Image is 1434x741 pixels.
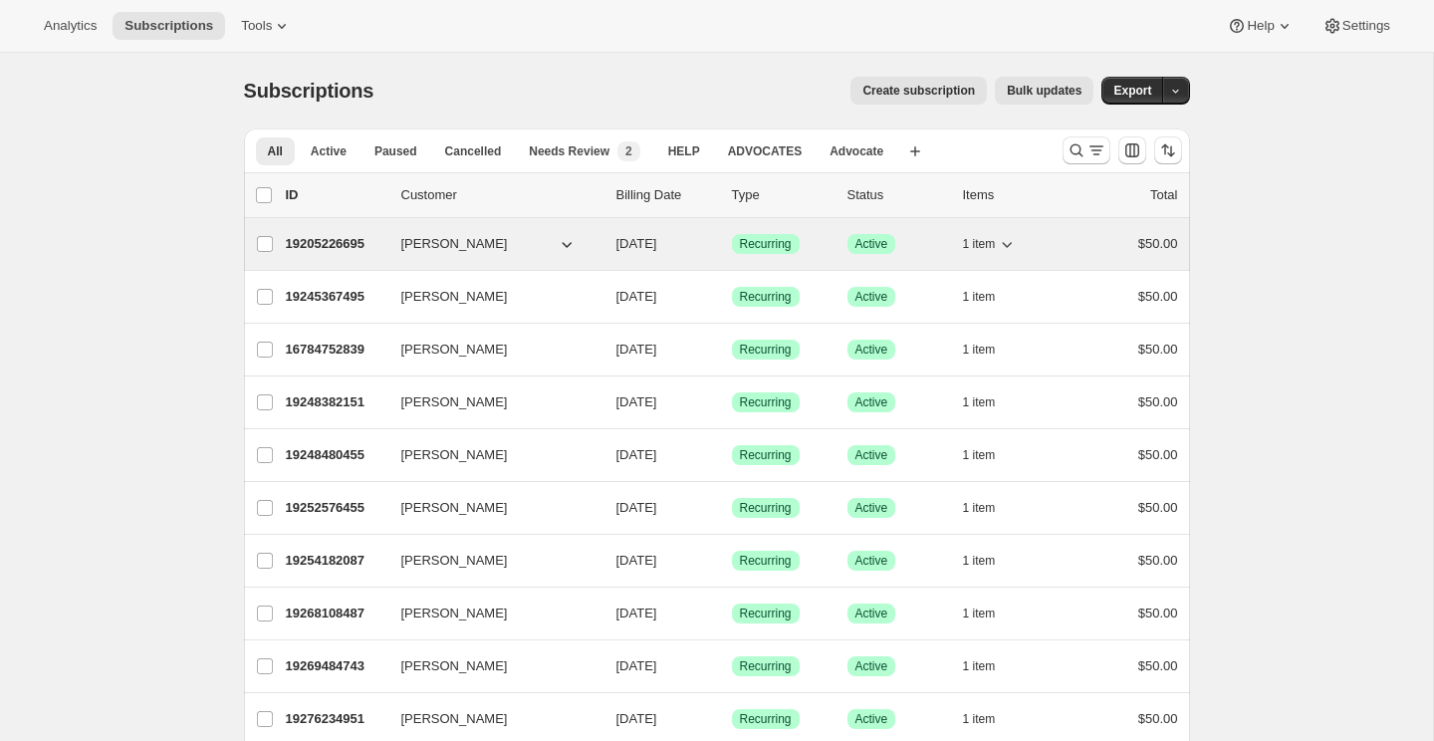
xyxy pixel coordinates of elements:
[124,18,213,34] span: Subscriptions
[616,185,716,205] p: Billing Date
[616,500,657,515] span: [DATE]
[855,711,888,727] span: Active
[616,658,657,673] span: [DATE]
[855,500,888,516] span: Active
[1118,136,1146,164] button: Customize table column order and visibility
[1007,83,1081,99] span: Bulk updates
[286,234,385,254] p: 19205226695
[963,388,1018,416] button: 1 item
[389,281,589,313] button: [PERSON_NAME]
[389,439,589,471] button: [PERSON_NAME]
[286,185,385,205] p: ID
[963,658,996,674] span: 1 item
[311,143,347,159] span: Active
[616,289,657,304] span: [DATE]
[1150,185,1177,205] p: Total
[963,606,996,621] span: 1 item
[286,287,385,307] p: 19245367495
[389,492,589,524] button: [PERSON_NAME]
[855,236,888,252] span: Active
[616,447,657,462] span: [DATE]
[1138,394,1178,409] span: $50.00
[229,12,304,40] button: Tools
[286,600,1178,627] div: 19268108487[PERSON_NAME][DATE]SuccessRecurringSuccessActive1 item$50.00
[963,185,1063,205] div: Items
[740,500,792,516] span: Recurring
[740,289,792,305] span: Recurring
[1138,289,1178,304] span: $50.00
[1113,83,1151,99] span: Export
[732,185,832,205] div: Type
[740,447,792,463] span: Recurring
[1154,136,1182,164] button: Sort the results
[899,137,931,165] button: Create new view
[668,143,700,159] span: HELP
[616,606,657,620] span: [DATE]
[963,447,996,463] span: 1 item
[401,551,508,571] span: [PERSON_NAME]
[286,656,385,676] p: 19269484743
[740,658,792,674] span: Recurring
[286,441,1178,469] div: 19248480455[PERSON_NAME][DATE]SuccessRecurringSuccessActive1 item$50.00
[32,12,109,40] button: Analytics
[963,494,1018,522] button: 1 item
[286,283,1178,311] div: 19245367495[PERSON_NAME][DATE]SuccessRecurringSuccessActive1 item$50.00
[401,340,508,360] span: [PERSON_NAME]
[389,650,589,682] button: [PERSON_NAME]
[728,143,802,159] span: ADVOCATES
[374,143,417,159] span: Paused
[963,394,996,410] span: 1 item
[389,598,589,629] button: [PERSON_NAME]
[625,143,632,159] span: 2
[830,143,883,159] span: Advocate
[1101,77,1163,105] button: Export
[286,604,385,623] p: 19268108487
[1138,447,1178,462] span: $50.00
[850,77,987,105] button: Create subscription
[1138,342,1178,357] span: $50.00
[286,230,1178,258] div: 19205226695[PERSON_NAME][DATE]SuccessRecurringSuccessActive1 item$50.00
[855,394,888,410] span: Active
[616,711,657,726] span: [DATE]
[963,441,1018,469] button: 1 item
[286,494,1178,522] div: 19252576455[PERSON_NAME][DATE]SuccessRecurringSuccessActive1 item$50.00
[401,234,508,254] span: [PERSON_NAME]
[286,445,385,465] p: 19248480455
[855,658,888,674] span: Active
[286,551,385,571] p: 19254182087
[995,77,1093,105] button: Bulk updates
[1138,606,1178,620] span: $50.00
[244,80,374,102] span: Subscriptions
[44,18,97,34] span: Analytics
[963,236,996,252] span: 1 item
[286,652,1178,680] div: 19269484743[PERSON_NAME][DATE]SuccessRecurringSuccessActive1 item$50.00
[401,185,600,205] p: Customer
[268,143,283,159] span: All
[401,287,508,307] span: [PERSON_NAME]
[1063,136,1110,164] button: Search and filter results
[1247,18,1274,34] span: Help
[963,705,1018,733] button: 1 item
[389,228,589,260] button: [PERSON_NAME]
[963,230,1018,258] button: 1 item
[1311,12,1402,40] button: Settings
[389,545,589,577] button: [PERSON_NAME]
[286,709,385,729] p: 19276234951
[963,500,996,516] span: 1 item
[616,553,657,568] span: [DATE]
[401,498,508,518] span: [PERSON_NAME]
[963,711,996,727] span: 1 item
[113,12,225,40] button: Subscriptions
[855,289,888,305] span: Active
[855,342,888,358] span: Active
[286,392,385,412] p: 19248382151
[963,553,996,569] span: 1 item
[1138,658,1178,673] span: $50.00
[401,445,508,465] span: [PERSON_NAME]
[401,656,508,676] span: [PERSON_NAME]
[855,606,888,621] span: Active
[1342,18,1390,34] span: Settings
[616,236,657,251] span: [DATE]
[740,342,792,358] span: Recurring
[963,289,996,305] span: 1 item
